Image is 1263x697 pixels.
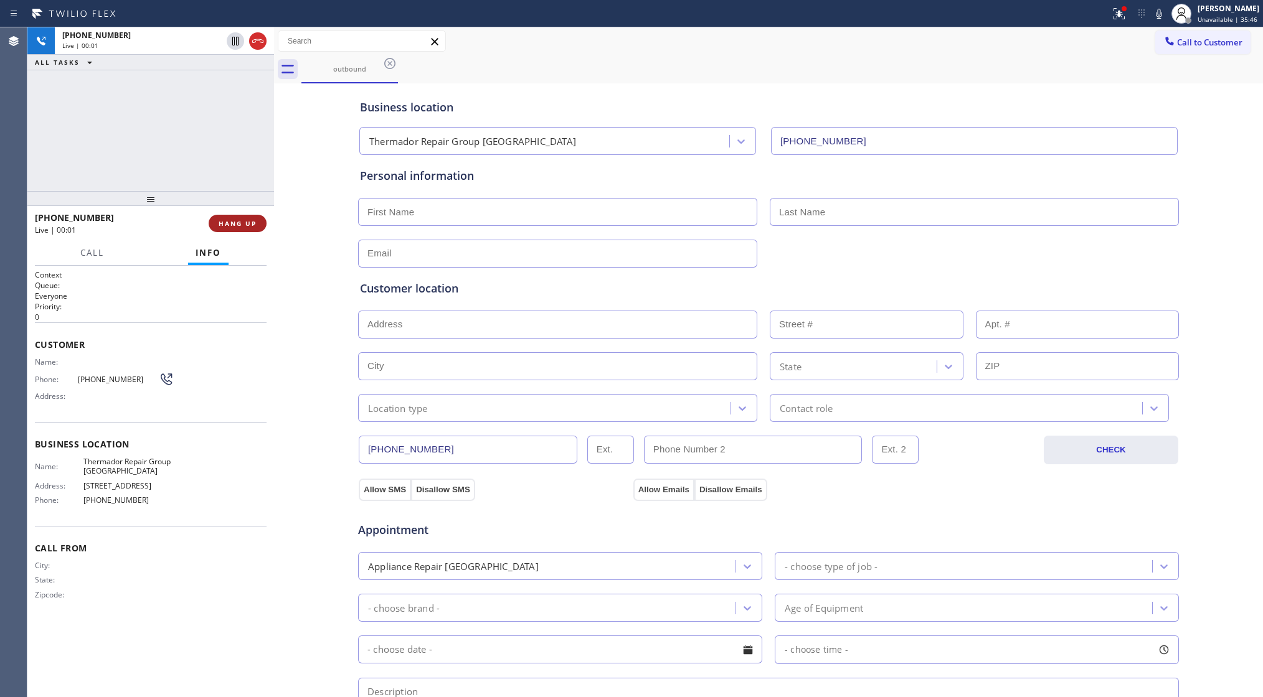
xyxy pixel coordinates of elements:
[358,522,630,538] span: Appointment
[35,542,267,554] span: Call From
[35,280,267,291] h2: Queue:
[83,481,174,490] span: [STREET_ADDRESS]
[35,375,78,384] span: Phone:
[35,269,267,280] h1: Context
[359,436,577,464] input: Phone Number
[368,601,440,615] div: - choose brand -
[369,134,576,149] div: Thermador Repair Group [GEOGRAPHIC_DATA]
[1044,436,1178,464] button: CHECK
[358,311,757,339] input: Address
[227,32,244,50] button: Hold Customer
[976,352,1180,380] input: ZIP
[35,357,83,367] span: Name:
[780,401,833,415] div: Contact role
[360,280,1177,297] div: Customer location
[1150,5,1168,22] button: Mute
[278,31,445,51] input: Search
[188,241,229,265] button: Info
[785,643,848,655] span: - choose time -
[358,240,757,268] input: Email
[35,481,83,490] span: Address:
[1198,3,1259,14] div: [PERSON_NAME]
[35,291,267,301] p: Everyone
[303,64,397,73] div: outbound
[73,241,111,265] button: Call
[27,55,105,70] button: ALL TASKS
[770,311,963,339] input: Street #
[785,601,863,615] div: Age of Equipment
[35,212,114,223] span: [PHONE_NUMBER]
[249,32,267,50] button: Hang up
[196,247,221,258] span: Info
[35,462,83,471] span: Name:
[35,561,83,570] span: City:
[358,635,762,663] input: - choose date -
[35,575,83,584] span: State:
[360,99,1177,116] div: Business location
[872,436,919,464] input: Ext. 2
[35,58,80,67] span: ALL TASKS
[83,457,174,476] span: Thermador Repair Group [GEOGRAPHIC_DATA]
[62,30,131,40] span: [PHONE_NUMBER]
[35,339,267,350] span: Customer
[219,219,257,228] span: HANG UP
[780,359,802,373] div: State
[358,352,757,380] input: City
[83,495,174,505] span: [PHONE_NUMBER]
[694,479,767,501] button: Disallow Emails
[35,312,267,322] p: 0
[358,198,757,226] input: First Name
[359,479,411,501] button: Allow SMS
[62,41,98,50] span: Live | 00:01
[35,590,83,599] span: Zipcode:
[368,559,539,573] div: Appliance Repair [GEOGRAPHIC_DATA]
[80,247,104,258] span: Call
[360,167,1177,184] div: Personal information
[976,311,1180,339] input: Apt. #
[78,375,159,384] span: [PHONE_NUMBER]
[633,479,694,501] button: Allow Emails
[209,215,267,232] button: HANG UP
[1198,15,1257,24] span: Unavailable | 35:46
[1177,37,1242,48] span: Call to Customer
[411,479,475,501] button: Disallow SMS
[771,127,1178,155] input: Phone Number
[644,436,863,464] input: Phone Number 2
[35,391,83,401] span: Address:
[35,438,267,450] span: Business location
[35,301,267,312] h2: Priority:
[35,495,83,505] span: Phone:
[35,225,76,235] span: Live | 00:01
[587,436,634,464] input: Ext.
[785,559,877,573] div: - choose type of job -
[1155,30,1251,54] button: Call to Customer
[770,198,1179,226] input: Last Name
[368,401,428,415] div: Location type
